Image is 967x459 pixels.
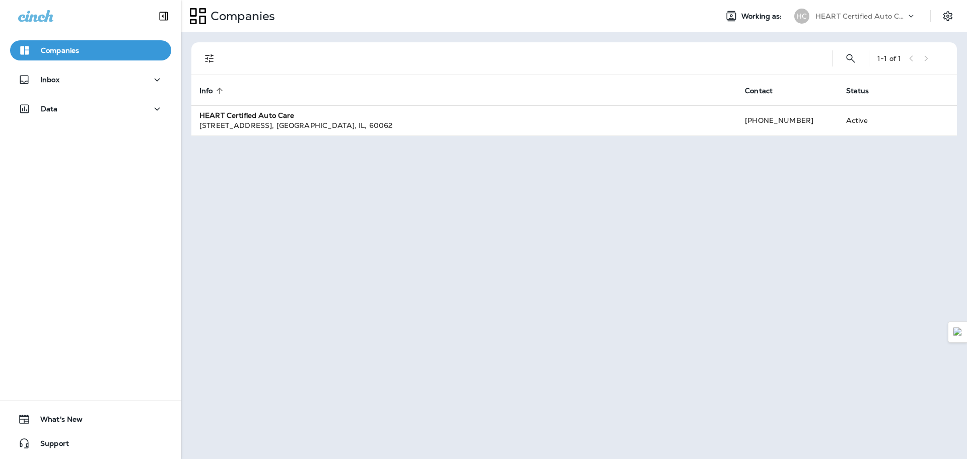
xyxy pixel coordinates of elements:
div: HC [794,9,809,24]
span: Working as: [741,12,784,21]
button: Data [10,99,171,119]
button: Collapse Sidebar [150,6,178,26]
button: Search Companies [841,48,861,69]
img: Detect Auto [953,327,962,337]
div: 1 - 1 of 1 [877,54,901,62]
button: Support [10,433,171,453]
span: Status [846,86,882,95]
span: Contact [745,86,786,95]
td: Active [838,105,903,136]
strong: HEART Certified Auto Care [199,111,295,120]
p: Companies [41,46,79,54]
button: Settings [939,7,957,25]
td: [PHONE_NUMBER] [737,105,838,136]
span: Info [199,86,226,95]
button: Companies [10,40,171,60]
button: Filters [199,48,220,69]
p: Data [41,105,58,113]
span: Info [199,87,213,95]
button: What's New [10,409,171,429]
span: Support [30,439,69,451]
p: Companies [206,9,275,24]
span: Contact [745,87,773,95]
div: [STREET_ADDRESS] , [GEOGRAPHIC_DATA] , IL , 60062 [199,120,729,130]
button: Inbox [10,70,171,90]
span: Status [846,87,869,95]
p: Inbox [40,76,59,84]
p: HEART Certified Auto Care [815,12,906,20]
span: What's New [30,415,83,427]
